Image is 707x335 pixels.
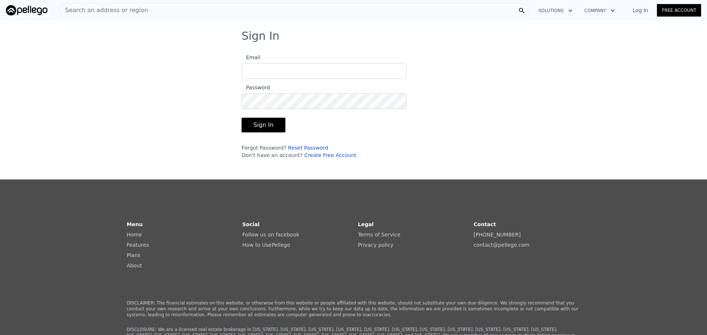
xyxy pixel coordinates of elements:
a: Follow us on facebook [242,232,299,238]
span: Email [242,54,260,60]
div: Forgot Password? Don't have an account? [242,144,407,159]
a: Terms of Service [358,232,400,238]
a: Create Free Account [304,152,356,158]
a: Plans [127,252,140,258]
strong: Contact [474,221,496,227]
a: Home [127,232,142,238]
input: Email [242,63,407,79]
a: About [127,263,142,268]
a: contact@pellego.com [474,242,530,248]
button: Solutions [532,4,578,17]
a: Features [127,242,149,248]
img: Pellego [6,5,48,15]
h3: Sign In [242,29,465,43]
button: Company [578,4,621,17]
a: Reset Password [288,145,328,151]
strong: Social [242,221,260,227]
a: Free Account [657,4,701,17]
p: DISCLAIMER: The financial estimates on this website, or otherwise from this website or people aff... [127,300,580,318]
strong: Legal [358,221,374,227]
span: Search an address or region [59,6,148,15]
span: Password [242,85,270,90]
a: Log In [624,7,657,14]
strong: Menu [127,221,143,227]
a: How to UsePellego [242,242,290,248]
a: Privacy policy [358,242,393,248]
input: Password [242,93,407,109]
button: Sign In [242,118,285,132]
a: [PHONE_NUMBER] [474,232,521,238]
